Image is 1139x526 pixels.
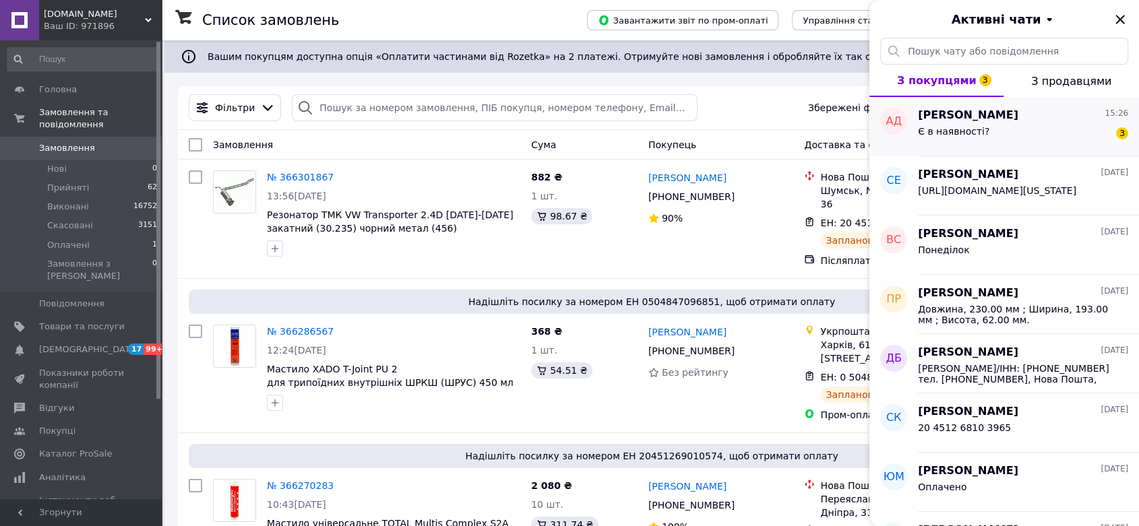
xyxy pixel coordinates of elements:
img: Фото товару [214,171,255,213]
a: Фото товару [213,479,256,522]
div: Укрпошта [820,325,981,338]
span: Повідомлення [39,298,104,310]
span: Нові [47,163,67,175]
span: ЮМ [883,469,904,485]
button: З продавцями [1004,65,1139,97]
span: Замовлення [39,142,95,154]
span: Головна [39,84,77,96]
span: Покупець [648,139,696,150]
a: № 366286567 [267,326,334,337]
span: 10 шт. [531,499,563,510]
div: Шумськ, №1: вул. Українська, 36 [820,184,981,211]
span: 17 [128,343,144,355]
span: ЕН: 0 5048 4709 6851 [820,372,927,383]
span: Відгуки [39,402,74,414]
span: Скасовані [47,220,93,232]
span: Завантажити звіт по пром-оплаті [598,14,768,26]
span: [PERSON_NAME] [918,108,1018,123]
div: Пром-оплата [820,408,981,422]
a: [PERSON_NAME] [648,480,727,493]
span: [PHONE_NUMBER] [648,500,735,511]
span: [DEMOGRAPHIC_DATA] [39,343,139,356]
a: Резонатор ТМК VW Transporter 2.4D [DATE]-[DATE] закатний (30.235) чорний метал (456) [267,209,514,234]
span: Demi.in.ua [44,8,145,20]
span: [PERSON_NAME]/ІНН: [PHONE_NUMBER] тел. [PHONE_NUMBER], Нова Пошта, м. [GEOGRAPHIC_DATA], Відділен... [918,363,1109,385]
span: Прийняті [47,182,89,194]
span: Активні чати [951,11,1041,28]
a: [PERSON_NAME] [648,171,727,185]
span: Довжина, 230.00 мм ; Ширина, 193.00 мм ; Висота, 62.00 мм. [918,304,1109,325]
span: [PERSON_NAME] [918,345,1018,360]
span: 0 [152,163,157,175]
button: ВС[PERSON_NAME][DATE]Понеділок [869,216,1139,275]
span: Cума [531,139,556,150]
button: СК[PERSON_NAME][DATE]20 4512 6810 3965 [869,393,1139,453]
div: Переяслав, №1: вул. Героїв Дніпра, 31 [820,492,981,519]
span: 1 шт. [531,191,557,201]
button: Завантажити звіт по пром-оплаті [587,10,778,30]
span: Показники роботи компанії [39,367,125,391]
span: ВС [886,232,901,248]
span: [PERSON_NAME] [918,286,1018,301]
span: [URL][DOMAIN_NAME][US_STATE] [918,185,1076,196]
span: 1 [152,239,157,251]
span: ЕН: 20 4512 6910 2734 [820,218,933,228]
span: ПР [886,292,901,307]
button: ПР[PERSON_NAME][DATE]Довжина, 230.00 мм ; Ширина, 193.00 мм ; Висота, 62.00 мм. [869,275,1139,334]
button: СЕ[PERSON_NAME][DATE][URL][DOMAIN_NAME][US_STATE] [869,156,1139,216]
span: 13:56[DATE] [267,191,326,201]
span: [DATE] [1101,167,1128,178]
button: АД[PERSON_NAME]15:26Є в наявності?3 [869,97,1139,156]
span: [DATE] [1101,286,1128,297]
span: 12:24[DATE] [267,345,326,356]
span: [DATE] [1101,463,1128,475]
span: 3151 [138,220,157,232]
span: СК [886,410,902,426]
div: Післяплата [820,254,981,267]
h1: Список замовлень [202,12,339,28]
span: 2 080 ₴ [531,480,572,491]
span: 882 ₴ [531,172,562,183]
span: З продавцями [1031,75,1111,88]
span: Замовлення [213,139,273,150]
button: Закрити [1112,11,1128,28]
div: Харків, 61040, вул. [STREET_ADDRESS] [820,338,981,365]
button: ДБ[PERSON_NAME][DATE][PERSON_NAME]/ІНН: [PHONE_NUMBER] тел. [PHONE_NUMBER], Нова Пошта, м. [GEOGR... [869,334,1139,393]
span: СЕ [886,173,900,189]
span: [DATE] [1101,226,1128,238]
img: Фото товару [214,480,255,521]
span: Оплачено [918,482,966,492]
a: № 366270283 [267,480,334,491]
span: ДБ [886,351,901,366]
div: 54.51 ₴ [531,362,592,379]
div: 98.67 ₴ [531,208,592,224]
a: Мастило XADO T-Joint PU 2 для трипоїдних внутрішніх ШРКШ (ШРУС) 450 мл (ХА 30044) [267,364,514,401]
span: 368 ₴ [531,326,562,337]
span: 99+ [144,343,166,355]
span: 3 [1116,127,1128,139]
span: Доставка та оплата [804,139,903,150]
span: Замовлення з [PERSON_NAME] [47,258,152,282]
div: Нова Пошта [820,479,981,492]
span: 0 [152,258,157,282]
button: ЮМ[PERSON_NAME][DATE]Оплачено [869,453,1139,512]
span: Вашим покупцям доступна опція «Оплатити частинами від Rozetka» на 2 платежі. Отримуйте нові замов... [208,51,1062,62]
span: Оплачені [47,239,90,251]
span: АД [886,114,901,129]
span: Каталог ProSale [39,448,112,460]
span: Є в наявності? [918,126,989,137]
button: Активні чати [907,11,1101,28]
span: 3 [979,74,991,86]
div: Заплановано [820,387,896,403]
input: Пошук за номером замовлення, ПІБ покупця, номером телефону, Email, номером накладної [292,94,698,121]
span: Замовлення та повідомлення [39,106,162,131]
input: Пошук чату або повідомлення [880,38,1128,65]
span: Покупці [39,425,75,437]
span: З покупцями [897,74,977,87]
span: 10:43[DATE] [267,499,326,510]
span: Товари та послуги [39,321,125,333]
a: [PERSON_NAME] [648,325,727,339]
span: [PERSON_NAME] [918,226,1018,242]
